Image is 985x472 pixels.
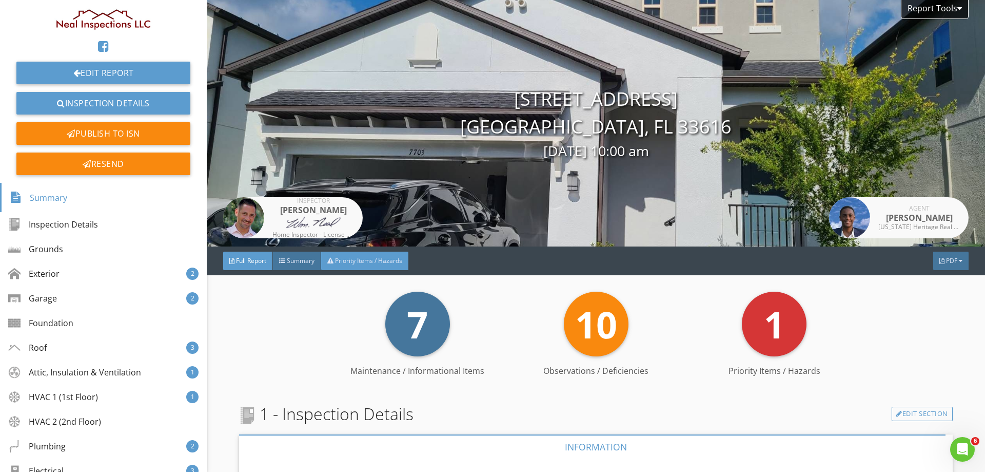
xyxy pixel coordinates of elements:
[946,256,957,265] span: PDF
[16,62,190,84] a: Edit Report
[8,268,60,280] div: Exterior
[10,189,67,206] div: Summary
[575,299,617,349] span: 10
[223,197,363,238] a: Inspector [PERSON_NAME] Home Inspector - License # HI10263
[8,317,73,329] div: Foundation
[8,292,57,305] div: Garage
[8,391,98,403] div: HVAC 1 (1st Floor)
[8,366,141,379] div: Attic, Insulation & Ventilation
[950,437,975,462] iframe: Intercom live chat
[8,440,66,452] div: Plumbing
[186,292,199,305] div: 2
[186,391,199,403] div: 1
[878,224,960,230] div: [US_STATE] Heritage Real Estate Group
[328,365,507,377] div: Maintenance / Informational Items
[878,212,960,224] div: [PERSON_NAME]
[223,197,264,238] img: 17634459_1920464784863200_3456228845036205599_n.jpg
[236,256,266,265] span: Full Report
[8,342,47,354] div: Roof
[16,92,190,115] a: Inspection Details
[286,216,341,229] img: WN_sig.PNG
[186,440,199,452] div: 2
[272,204,354,216] div: [PERSON_NAME]
[287,256,314,265] span: Summary
[16,122,190,145] div: Publish to ISN
[239,402,413,426] span: 1 - Inspection Details
[892,407,953,421] a: Edit Section
[764,299,785,349] span: 1
[407,299,428,349] span: 7
[207,141,985,162] div: [DATE] 10:00 am
[8,243,63,255] div: Grounds
[272,232,354,238] div: Home Inspector - License # HI10263
[8,416,101,428] div: HVAC 2 (2nd Floor)
[272,198,354,204] div: Inspector
[8,218,98,231] div: Inspection Details
[207,85,985,162] div: [STREET_ADDRESS] [GEOGRAPHIC_DATA], FL 33616
[829,197,870,238] img: jpeg
[16,153,190,175] div: Resend
[186,342,199,354] div: 3
[971,437,979,445] span: 6
[54,8,153,31] img: NI_Logo2.jpg
[186,366,199,379] div: 1
[507,365,685,377] div: Observations / Deficiencies
[186,268,199,280] div: 2
[335,256,402,265] span: Priority Items / Hazards
[685,365,863,377] div: Priority Items / Hazards
[878,205,960,212] div: Agent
